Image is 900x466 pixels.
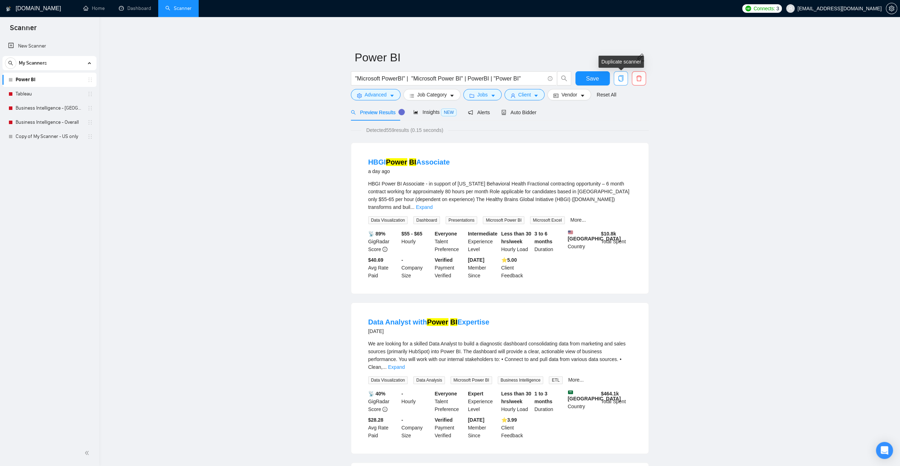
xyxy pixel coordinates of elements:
[468,110,473,115] span: notification
[466,230,500,253] div: Experience Level
[600,230,633,253] div: Total Spent
[534,391,552,404] b: 1 to 3 months
[886,6,897,11] a: setting
[87,134,93,139] span: holder
[466,416,500,439] div: Member Since
[468,417,484,423] b: [DATE]
[409,158,416,166] mark: BI
[368,180,631,211] div: HBGI Power BI Associate - in support of California Behavioral Health Fractional contracting oppor...
[368,216,408,224] span: Data Visualization
[165,5,192,11] a: searchScanner
[361,126,448,134] span: Detected 559 results (0.15 seconds)
[386,158,407,166] mark: Power
[351,89,401,100] button: settingAdvancedcaret-down
[553,93,558,98] span: idcard
[547,89,591,100] button: idcardVendorcaret-down
[788,6,793,11] span: user
[365,91,387,99] span: Advanced
[614,71,628,85] button: copy
[600,390,633,413] div: Total Spent
[368,158,450,166] a: HBGIPower BIAssociate
[401,417,403,423] b: -
[451,376,492,384] span: Microsoft Power BI
[403,89,460,100] button: barsJob Categorycaret-down
[416,204,432,210] a: Expand
[2,56,96,144] li: My Scanners
[498,376,543,384] span: Business Intelligence
[597,91,616,99] a: Reset All
[632,71,646,85] button: delete
[534,93,539,98] span: caret-down
[500,256,533,279] div: Client Feedback
[549,376,562,384] span: ETL
[568,230,573,235] img: 🇺🇸
[401,391,403,396] b: -
[433,230,466,253] div: Talent Preference
[601,231,616,237] b: $ 10.8k
[400,256,433,279] div: Company Size
[16,115,83,129] a: Business Intelligence - Overall
[417,91,447,99] span: Job Category
[450,318,457,326] mark: BI
[368,231,386,237] b: 📡 89%
[400,416,433,439] div: Company Size
[500,230,533,253] div: Hourly Load
[504,89,545,100] button: userClientcaret-down
[16,101,83,115] a: Business Intelligence - [GEOGRAPHIC_DATA]
[469,93,474,98] span: folder
[575,71,610,85] button: Save
[433,390,466,413] div: Talent Preference
[463,89,502,100] button: folderJobscaret-down
[500,416,533,439] div: Client Feedback
[601,391,619,396] b: $ 464.1k
[557,75,571,82] span: search
[568,390,573,395] img: 🇸🇦
[368,340,631,371] div: We are looking for a skilled Data Analyst to build a diagnostic dashboard consolidating data from...
[87,77,93,83] span: holder
[776,5,779,12] span: 3
[614,75,628,82] span: copy
[382,247,387,252] span: info-circle
[400,230,433,253] div: Hourly
[357,93,362,98] span: setting
[401,231,422,237] b: $55 - $65
[388,364,405,370] a: Expand
[382,364,387,370] span: ...
[568,390,621,401] b: [GEOGRAPHIC_DATA]
[398,109,405,115] div: Tooltip anchor
[355,74,545,83] input: Search Freelance Jobs...
[413,376,445,384] span: Data Analysis
[19,56,47,70] span: My Scanners
[6,3,11,15] img: logo
[566,230,600,253] div: Country
[83,5,105,11] a: homeHome
[368,391,386,396] b: 📡 40%
[87,91,93,97] span: holder
[367,230,400,253] div: GigRadar Score
[368,327,490,335] div: [DATE]
[501,257,517,263] b: ⭐️ 5.00
[548,76,552,81] span: info-circle
[518,91,531,99] span: Client
[5,57,16,69] button: search
[468,391,484,396] b: Expert
[84,449,92,456] span: double-left
[533,230,566,253] div: Duration
[119,5,151,11] a: dashboardDashboard
[368,167,450,176] div: a day ago
[441,109,457,116] span: NEW
[570,217,586,223] a: More...
[367,256,400,279] div: Avg Rate Paid
[501,417,517,423] b: ⭐️ 3.99
[466,256,500,279] div: Member Since
[413,109,457,115] span: Insights
[501,391,531,404] b: Less than 30 hrs/week
[530,216,564,224] span: Microsoft Excel
[483,216,524,224] span: Microsoft Power BI
[367,416,400,439] div: Avg Rate Paid
[16,129,83,144] a: Copy of My Scanner - US only
[355,49,634,66] input: Scanner name...
[598,56,644,68] div: Duplicate scanner
[435,231,457,237] b: Everyone
[580,93,585,98] span: caret-down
